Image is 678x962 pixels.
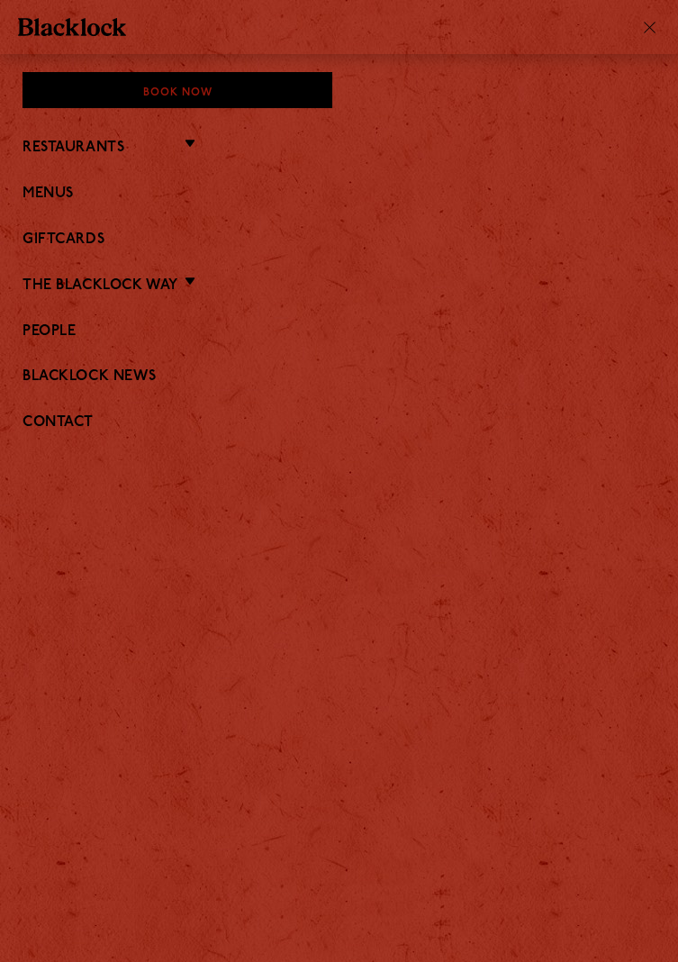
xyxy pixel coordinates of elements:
div: Book Now [23,72,332,108]
img: BL_Textured_Logo-footer-cropped.svg [18,18,126,36]
a: The Blacklock Way [23,277,178,295]
a: Menus [23,186,655,203]
a: Giftcards [23,231,655,249]
a: People [23,323,655,340]
a: Restaurants [23,140,124,157]
a: Blacklock News [23,368,655,386]
a: Contact [23,414,655,431]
